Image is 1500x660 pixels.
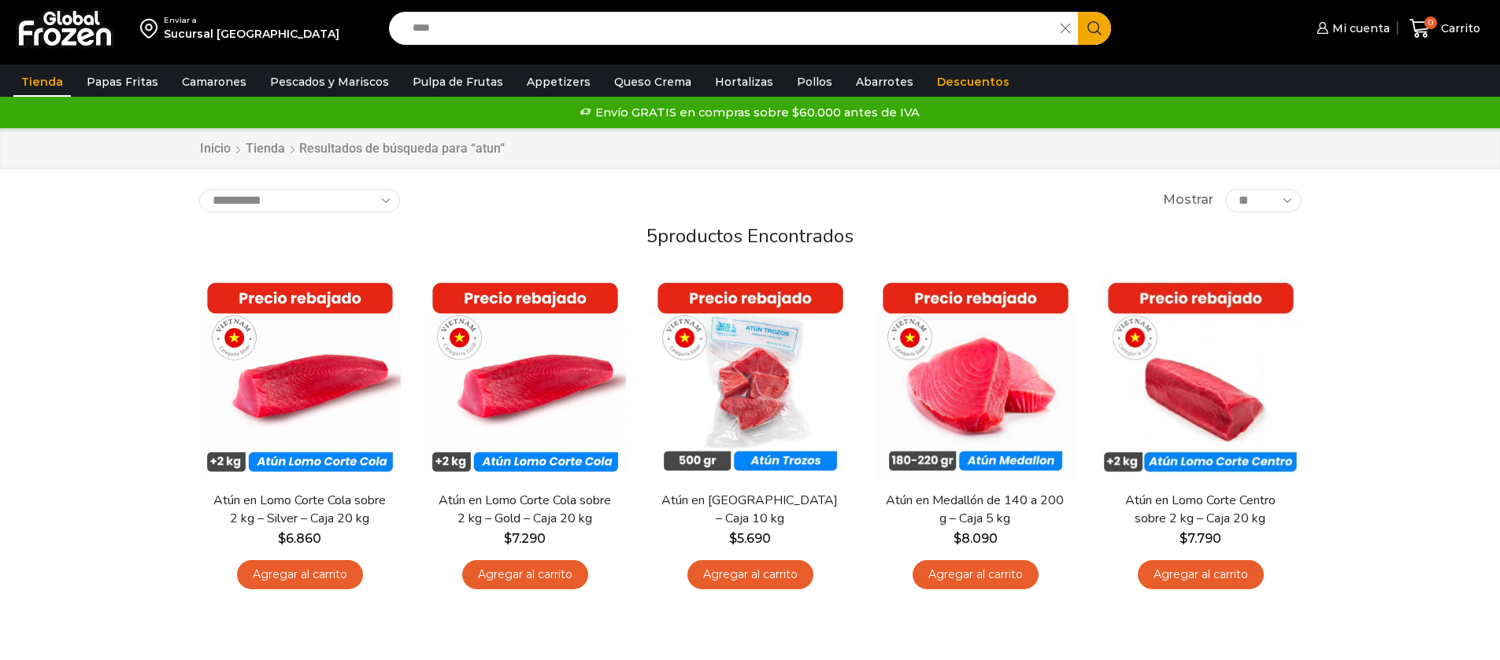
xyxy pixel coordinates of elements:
a: Abarrotes [848,67,921,97]
span: $ [278,531,286,546]
select: Pedido de la tienda [199,189,400,212]
bdi: 7.790 [1180,531,1221,546]
a: Mi cuenta [1313,13,1390,44]
bdi: 5.690 [729,531,771,546]
img: address-field-icon.svg [140,15,164,42]
bdi: 8.090 [954,531,998,546]
a: Agregar al carrito: “Atún en Lomo Corte Cola sobre 2 kg - Silver - Caja 20 kg” [237,560,363,589]
a: Tienda [245,140,286,158]
span: Carrito [1437,20,1480,36]
a: Inicio [199,140,231,158]
span: 0 [1424,17,1437,29]
a: Appetizers [519,67,598,97]
a: Pollos [789,67,840,97]
span: $ [504,531,512,546]
span: Mi cuenta [1328,20,1390,36]
a: Papas Fritas [79,67,166,97]
a: Agregar al carrito: “Atún en Lomo Corte Centro sobre 2 kg - Caja 20 kg” [1138,560,1264,589]
a: Pulpa de Frutas [405,67,511,97]
bdi: 7.290 [504,531,546,546]
a: Atún en Lomo Corte Cola sobre 2 kg – Gold – Caja 20 kg [434,492,615,528]
a: Descuentos [929,67,1017,97]
a: Camarones [174,67,254,97]
nav: Breadcrumb [199,140,505,158]
a: Hortalizas [707,67,781,97]
a: Agregar al carrito: “Atún en Medallón de 140 a 200 g - Caja 5 kg” [913,560,1039,589]
span: $ [1180,531,1187,546]
a: Atún en [GEOGRAPHIC_DATA] – Caja 10 kg [659,492,840,528]
a: 0 Carrito [1406,10,1484,47]
a: Atún en Medallón de 140 a 200 g – Caja 5 kg [884,492,1065,528]
a: Agregar al carrito: “Atún en Lomo Corte Cola sobre 2 kg - Gold – Caja 20 kg” [462,560,588,589]
span: Mostrar [1163,191,1213,209]
div: Enviar a [164,15,339,26]
a: Atún en Lomo Corte Centro sobre 2 kg – Caja 20 kg [1109,492,1291,528]
bdi: 6.860 [278,531,321,546]
button: Search button [1078,12,1111,45]
span: $ [954,531,961,546]
a: Atún en Lomo Corte Cola sobre 2 kg – Silver – Caja 20 kg [209,492,390,528]
span: 5 [646,223,657,249]
span: productos encontrados [657,223,854,249]
a: Queso Crema [606,67,699,97]
h1: Resultados de búsqueda para “atun” [299,141,505,156]
a: Pescados y Mariscos [262,67,397,97]
span: $ [729,531,737,546]
a: Tienda [13,67,71,97]
a: Agregar al carrito: “Atún en Trozos - Caja 10 kg” [687,560,813,589]
div: Sucursal [GEOGRAPHIC_DATA] [164,26,339,42]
